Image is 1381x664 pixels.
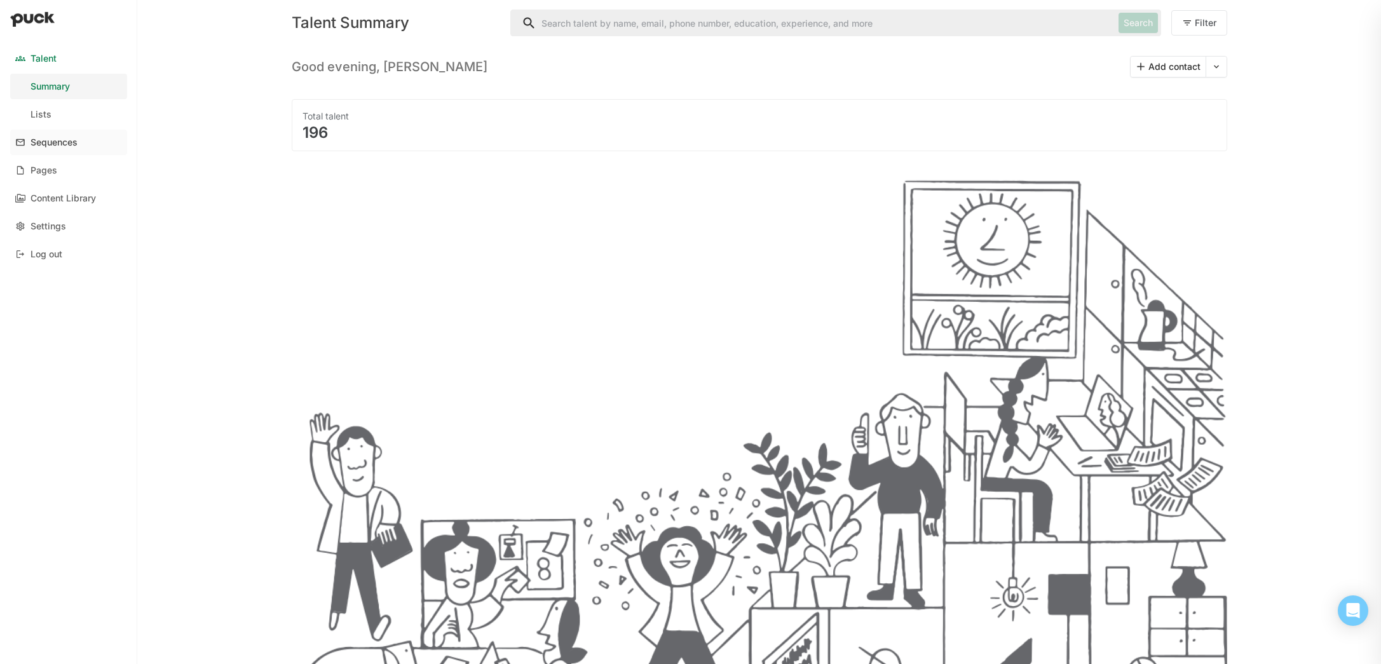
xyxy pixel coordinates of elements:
div: Sequences [31,137,78,148]
input: Search [511,10,1113,36]
div: Talent [31,53,57,64]
div: Talent Summary [292,15,500,30]
a: Summary [10,74,127,99]
h3: Good evening, [PERSON_NAME] [292,59,487,74]
button: Filter [1171,10,1227,36]
a: Lists [10,102,127,127]
a: Settings [10,213,127,239]
div: Lists [31,109,51,120]
div: Content Library [31,193,96,204]
div: 196 [303,125,1216,140]
a: Content Library [10,186,127,211]
div: Summary [31,81,70,92]
div: Open Intercom Messenger [1338,595,1368,626]
a: Pages [10,158,127,183]
button: Add contact [1131,57,1206,77]
div: Pages [31,165,57,176]
a: Sequences [10,130,127,155]
div: Settings [31,221,66,232]
div: Log out [31,249,62,260]
a: Talent [10,46,127,71]
div: Total talent [303,110,1216,123]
